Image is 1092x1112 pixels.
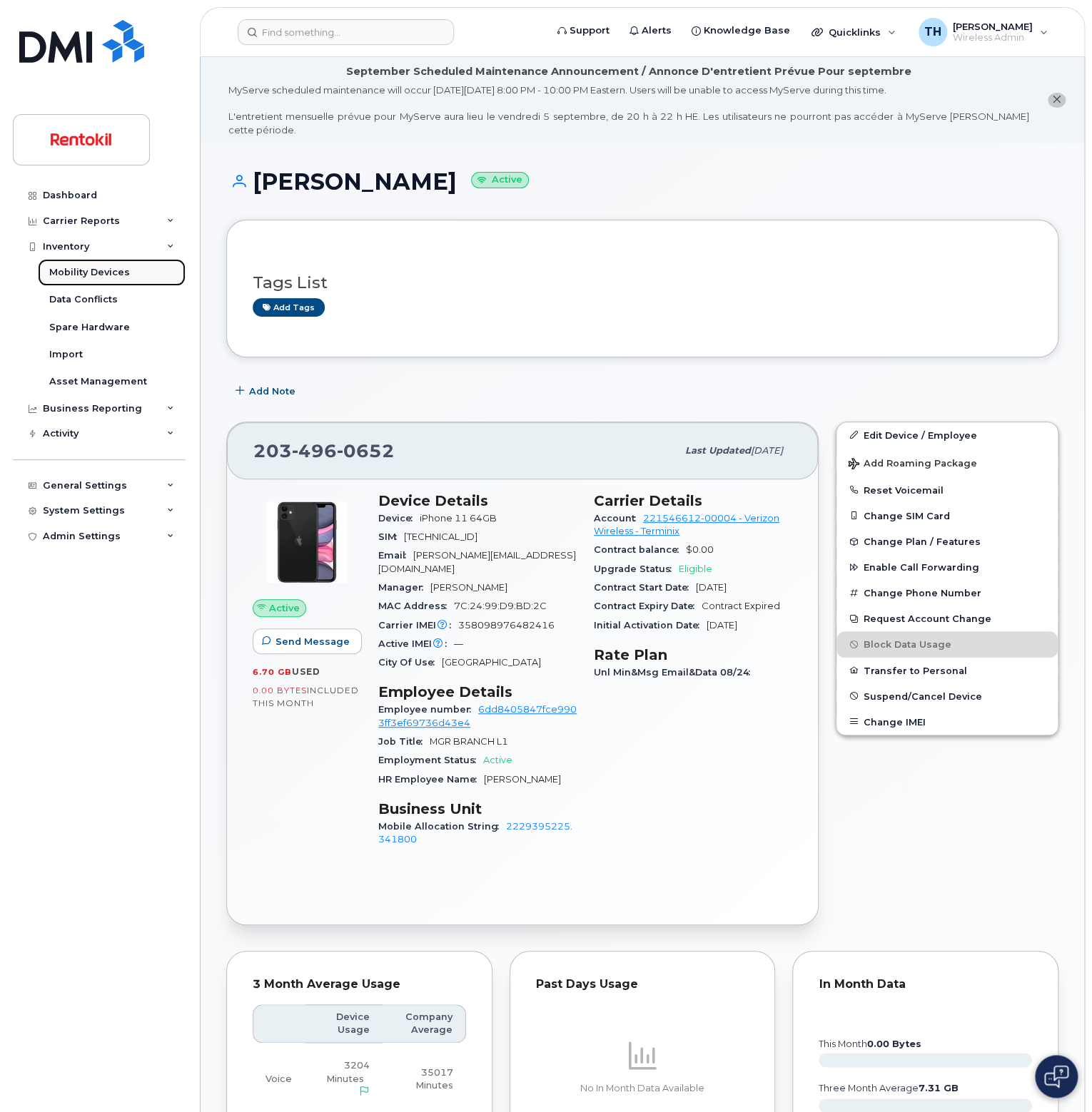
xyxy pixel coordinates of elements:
text: three month average [818,1083,959,1093]
span: MGR BRANCH L1 [430,736,508,747]
span: Contract balance [594,544,686,555]
span: Active [269,601,300,615]
tspan: 0.00 Bytes [867,1039,921,1049]
span: Employment Status [378,755,483,765]
div: 3 Month Average Usage [253,977,466,991]
h3: Rate Plan [594,646,792,663]
span: 203 [253,440,395,461]
p: No In Month Data Available [536,1082,749,1095]
span: Add Note [249,384,295,398]
button: Block Data Usage [836,631,1058,657]
span: Email [378,550,413,561]
span: $0.00 [686,544,714,555]
button: close notification [1048,93,1066,108]
span: 7C:24:99:D9:BD:2C [454,601,547,611]
a: 221546612-00004 - Verizon Wireless - Terminix [594,513,779,536]
span: SIM [378,531,404,542]
span: MAC Address [378,601,454,611]
span: Mobile Allocation String [378,821,506,832]
span: Job Title [378,736,430,747]
span: Last updated [685,445,751,456]
span: — [454,638,463,649]
span: [GEOGRAPHIC_DATA] [442,657,541,668]
div: Past Days Usage [536,977,749,991]
h3: Employee Details [378,683,577,700]
th: Device Usage [305,1004,383,1044]
span: Contract Expired [702,601,780,611]
button: Suspend/Cancel Device [836,683,1058,709]
span: Unl Min&Msg Email&Data 08/24 [594,667,757,678]
tspan: 7.31 GB [919,1083,959,1093]
div: September Scheduled Maintenance Announcement / Annonce D'entretient Prévue Pour septembre [346,64,911,79]
span: Enable Call Forwarding [864,562,979,573]
span: [PERSON_NAME][EMAIL_ADDRESS][DOMAIN_NAME] [378,550,576,573]
button: Change Phone Number [836,580,1058,606]
button: Request Account Change [836,606,1058,631]
h3: Device Details [378,492,577,509]
span: [PERSON_NAME] [484,774,561,785]
span: Eligible [679,563,712,574]
span: Employee number [378,704,478,715]
span: Upgrade Status [594,563,679,574]
small: Active [471,172,529,188]
span: Change Plan / Features [864,536,981,547]
th: Company Average [383,1004,466,1044]
span: City Of Use [378,657,442,668]
h1: [PERSON_NAME] [226,169,1058,194]
span: 496 [292,440,337,461]
span: Active IMEI [378,638,454,649]
a: Add tags [253,298,325,316]
span: 3204 Minutes [326,1060,370,1083]
button: Change SIM Card [836,503,1058,529]
span: [DATE] [707,620,737,631]
a: Edit Device / Employee [836,422,1058,448]
button: Add Roaming Package [836,448,1058,477]
text: this month [818,1039,921,1049]
span: [TECHNICAL_ID] [404,531,477,542]
span: Add Roaming Package [848,458,977,471]
span: [DATE] [751,445,783,456]
a: 6dd8405847fce9903ff3ef69736d43e4 [378,704,577,728]
div: MyServe scheduled maintenance will occur [DATE][DATE] 8:00 PM - 10:00 PM Eastern. Users will be u... [228,83,1029,136]
div: In Month Data [819,977,1032,991]
span: Contract Start Date [594,582,696,593]
span: Contract Expiry Date [594,601,702,611]
button: Change IMEI [836,709,1058,735]
span: Active [483,755,512,765]
h3: Tags List [253,274,1032,292]
span: 358098976482416 [458,620,555,631]
button: Change Plan / Features [836,529,1058,554]
span: Suspend/Cancel Device [864,690,982,701]
img: Open chat [1044,1065,1068,1088]
span: HR Employee Name [378,774,484,785]
button: Enable Call Forwarding [836,554,1058,580]
span: included this month [253,685,359,708]
span: Device [378,513,420,524]
img: iPhone_11.jpg [264,499,350,585]
span: Account [594,513,643,524]
span: Manager [378,582,430,593]
button: Send Message [253,628,362,654]
span: Carrier IMEI [378,620,458,631]
button: Reset Voicemail [836,477,1058,503]
span: 6.70 GB [253,667,292,677]
span: Send Message [275,635,350,648]
span: 0.00 Bytes [253,685,307,695]
span: 0652 [337,440,395,461]
button: Add Note [226,379,308,404]
h3: Carrier Details [594,492,792,509]
span: [DATE] [696,582,727,593]
button: Transfer to Personal [836,658,1058,683]
span: Initial Activation Date [594,620,707,631]
span: used [292,666,320,677]
span: [PERSON_NAME] [430,582,507,593]
h3: Business Unit [378,800,577,817]
span: iPhone 11 64GB [420,513,497,524]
